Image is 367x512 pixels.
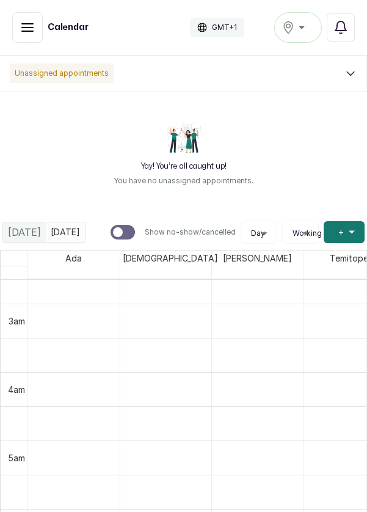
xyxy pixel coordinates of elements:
[10,64,114,83] p: Unassigned appointments
[63,251,84,266] span: Ada
[3,222,46,242] div: [DATE]
[6,315,27,327] div: 3am
[145,227,236,237] p: Show no-show/cancelled
[246,229,272,238] button: Day
[8,225,41,240] span: [DATE]
[293,229,322,238] span: Working
[288,229,313,238] button: Working
[324,221,365,243] button: +
[141,161,227,171] h2: Yay! You’re all caught up!
[114,176,253,186] p: You have no unassigned appointments.
[212,23,237,32] p: GMT+1
[48,21,89,34] h1: Calendar
[251,229,265,238] span: Day
[120,251,220,266] span: [DEMOGRAPHIC_DATA]
[5,383,27,396] div: 4am
[5,452,27,464] div: 5am
[338,226,344,238] span: +
[220,251,294,266] span: [PERSON_NAME]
